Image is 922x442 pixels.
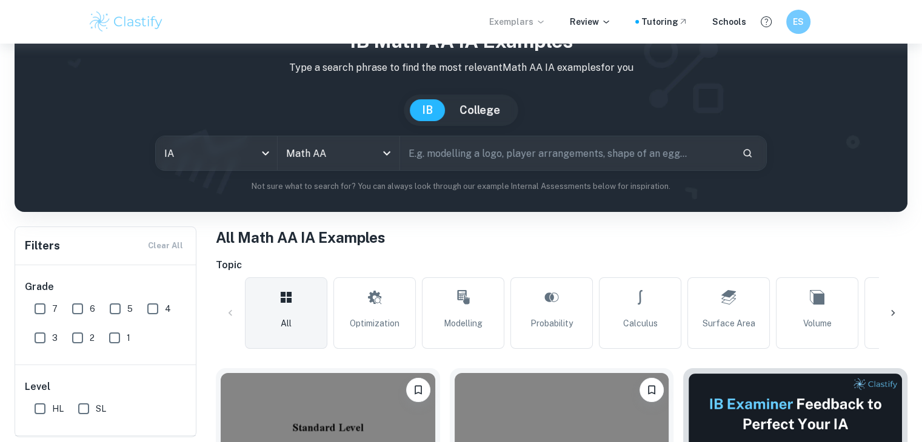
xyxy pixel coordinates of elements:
button: Open [378,145,395,162]
h6: Level [25,380,187,394]
span: Volume [803,317,832,330]
button: Bookmark [640,378,664,402]
span: 3 [52,331,58,345]
p: Exemplars [489,15,546,28]
span: All [281,317,292,330]
span: 6 [90,302,95,315]
p: Type a search phrase to find the most relevant Math AA IA examples for you [24,61,898,75]
span: Optimization [350,317,399,330]
button: Help and Feedback [756,12,777,32]
h1: All Math AA IA Examples [216,226,907,248]
h6: Topic [216,258,907,272]
span: Probability [530,317,573,330]
button: College [447,99,512,121]
span: 5 [127,302,133,315]
button: ES [786,10,810,34]
button: IB [410,99,445,121]
span: 7 [52,302,58,315]
p: Not sure what to search for? You can always look through our example Internal Assessments below f... [24,180,898,193]
div: IA [156,136,277,170]
span: 2 [90,331,95,345]
p: Review [570,15,611,28]
span: Surface Area [703,317,755,330]
span: 4 [165,302,171,315]
span: SL [96,402,106,415]
img: Clastify logo [88,10,165,34]
input: E.g. modelling a logo, player arrangements, shape of an egg... [400,136,732,170]
a: Schools [712,15,746,28]
button: Bookmark [406,378,430,402]
h6: Filters [25,237,60,254]
h6: ES [791,15,805,28]
span: Calculus [623,317,658,330]
a: Tutoring [641,15,688,28]
button: Search [737,143,758,163]
span: 1 [127,331,130,345]
span: HL [52,402,64,415]
h6: Grade [25,280,187,294]
span: Modelling [444,317,483,330]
